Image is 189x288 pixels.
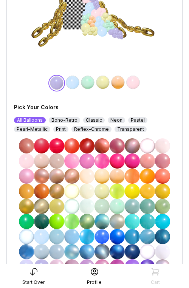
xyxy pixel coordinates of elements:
div: Neon [108,117,125,123]
div: Pastel [128,117,147,123]
div: Reflex-Chrome [71,126,112,132]
div: Classic [83,117,105,123]
div: Profile [87,279,102,285]
div: All Balloons [14,117,46,123]
div: Transparent [115,126,147,132]
div: Start Over [22,279,45,285]
div: Print [53,126,68,132]
div: Pearl-Metallic [14,126,50,132]
div: Pick Your Colors [14,104,111,111]
div: Cart [151,279,160,285]
div: Boho-Retro [49,117,80,123]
